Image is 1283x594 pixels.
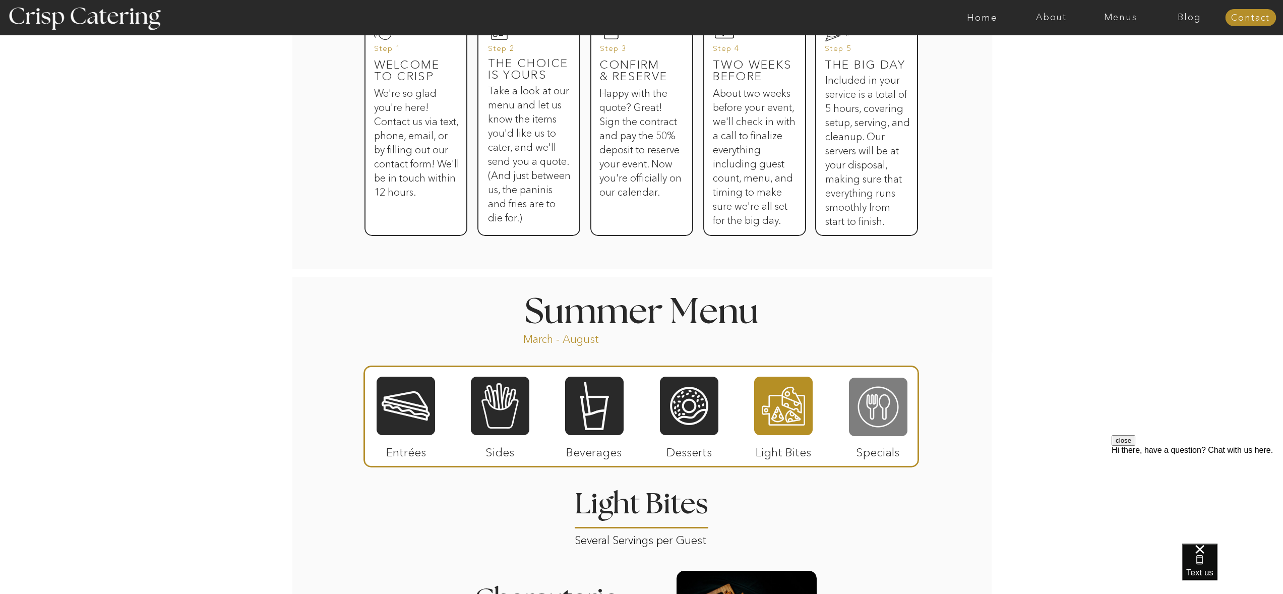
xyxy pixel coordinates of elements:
h3: Confirm & reserve [599,59,692,86]
p: Light Bites [750,435,817,464]
p: Several Servings per Guest [575,530,709,542]
h3: Step 4 [713,44,789,58]
a: About [1017,13,1086,23]
h3: About two weeks before your event, we'll check in with a call to finalize everything including gu... [713,86,796,221]
h3: Step 1 [374,44,450,58]
iframe: podium webchat widget prompt [1112,435,1283,556]
p: Sides [466,435,533,464]
a: Contact [1225,13,1276,23]
h3: Welcome to Crisp [374,59,457,73]
h2: Light Bites [571,490,712,527]
h3: We're so glad you're here! Contact us via text, phone, email, or by filling out our contact form!... [374,86,459,221]
h3: Happy with the quote? Great! Sign the contract and pay the 50% deposit to reserve your event. Now... [599,86,682,221]
a: Menus [1086,13,1155,23]
p: March - August [523,332,662,343]
h3: Take a look at our menu and let us know the items you'd like us to cater, and we'll send you a qu... [488,84,571,200]
h3: Step 5 [825,44,901,58]
h3: Two weeks before [713,59,796,73]
h3: Included in your service is a total of 5 hours, covering setup, serving, and cleanup. Our servers... [825,73,910,208]
p: Entrées [373,435,440,464]
h3: Step 2 [488,44,564,58]
a: Home [948,13,1017,23]
h3: The Choice is yours [488,57,571,72]
h1: Summer Menu [502,295,782,325]
a: Blog [1155,13,1224,23]
h3: Step 3 [600,44,676,58]
p: Specials [844,435,911,464]
iframe: podium webchat widget bubble [1182,544,1283,594]
p: Beverages [561,435,628,464]
p: Desserts [656,435,723,464]
h3: The big day [825,59,907,73]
